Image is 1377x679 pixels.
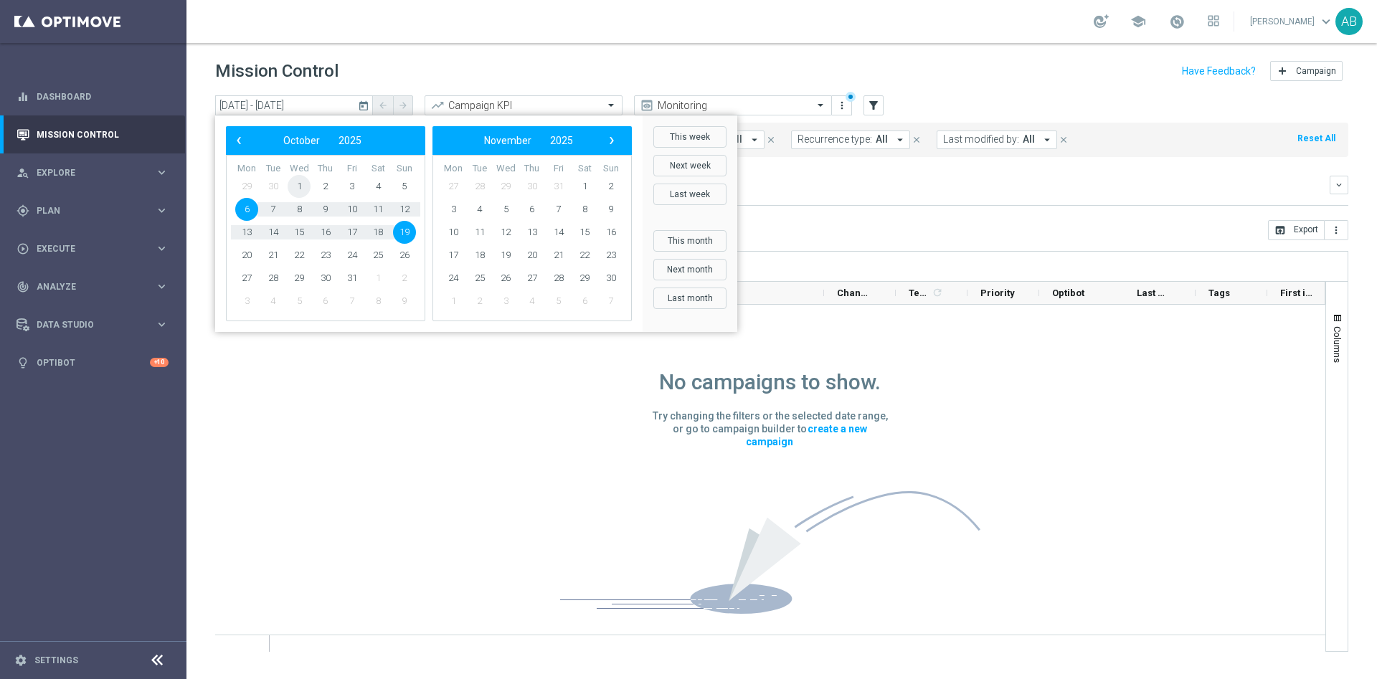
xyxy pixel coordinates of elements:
[262,198,285,221] span: 7
[798,133,872,146] span: Recurrence type:
[600,175,623,198] span: 2
[746,421,867,450] a: create a new campaign
[1296,130,1337,146] button: Reset All
[16,319,169,331] button: Data Studio keyboard_arrow_right
[600,198,623,221] span: 9
[260,163,287,175] th: weekday
[1182,66,1256,76] input: Have Feedback?
[943,133,1019,146] span: Last modified by:
[442,267,465,290] span: 24
[521,198,544,221] span: 6
[980,288,1015,298] span: Priority
[155,166,169,179] i: keyboard_arrow_right
[547,244,570,267] span: 21
[288,198,311,221] span: 8
[521,175,544,198] span: 30
[547,290,570,313] span: 5
[573,244,596,267] span: 22
[521,221,544,244] span: 13
[16,243,169,255] div: play_circle_outline Execute keyboard_arrow_right
[314,290,337,313] span: 6
[37,168,155,177] span: Explore
[286,163,313,175] th: weekday
[929,285,943,300] span: Calculate column
[867,99,880,112] i: filter_alt
[468,244,491,267] span: 18
[215,115,737,332] bs-daterangepicker-container: calendar
[547,267,570,290] span: 28
[393,175,416,198] span: 5
[215,61,339,82] h1: Mission Control
[467,163,493,175] th: weekday
[436,131,621,150] bs-datepicker-navigation-view: ​ ​ ​
[519,163,546,175] th: weekday
[341,175,364,198] span: 3
[356,95,373,117] button: today
[468,175,491,198] span: 28
[547,198,570,221] span: 7
[16,166,155,179] div: Explore
[602,131,621,150] span: ›
[314,175,337,198] span: 2
[393,221,416,244] span: 19
[468,267,491,290] span: 25
[16,280,155,293] div: Analyze
[16,356,29,369] i: lightbulb
[494,198,517,221] span: 5
[597,163,624,175] th: weekday
[835,97,849,114] button: more_vert
[932,287,943,298] i: refresh
[155,242,169,255] i: keyboard_arrow_right
[37,206,155,215] span: Plan
[521,290,544,313] span: 4
[442,198,465,221] span: 3
[235,244,258,267] span: 20
[16,281,169,293] button: track_changes Analyze keyboard_arrow_right
[393,244,416,267] span: 26
[1057,132,1070,148] button: close
[494,244,517,267] span: 19
[547,221,570,244] span: 14
[1330,176,1348,194] button: keyboard_arrow_down
[37,320,155,329] span: Data Studio
[912,135,922,145] i: close
[314,198,337,221] span: 9
[16,77,169,115] div: Dashboard
[1334,180,1344,190] i: keyboard_arrow_down
[16,129,169,141] button: Mission Control
[16,91,169,103] button: equalizer Dashboard
[155,204,169,217] i: keyboard_arrow_right
[288,175,311,198] span: 1
[1137,288,1171,298] span: Last Modified By
[909,288,929,298] span: Templates
[1268,220,1325,240] button: open_in_browser Export
[329,131,371,150] button: 2025
[634,95,832,115] ng-select: Monitoring
[215,95,373,115] input: Select date range
[765,132,777,148] button: close
[366,198,389,221] span: 11
[155,318,169,331] i: keyboard_arrow_right
[393,267,416,290] span: 2
[235,267,258,290] span: 27
[640,98,654,113] i: preview
[573,198,596,221] span: 8
[366,290,389,313] span: 8
[341,244,364,267] span: 24
[1268,224,1348,235] multiple-options-button: Export to CSV
[234,163,260,175] th: weekday
[16,242,29,255] i: play_circle_outline
[16,357,169,369] div: lightbulb Optibot +10
[846,92,856,102] div: There are unsaved changes
[16,318,155,331] div: Data Studio
[14,654,27,667] i: settings
[442,244,465,267] span: 17
[16,167,169,179] div: person_search Explore keyboard_arrow_right
[16,166,29,179] i: person_search
[837,288,871,298] span: Channel
[16,204,29,217] i: gps_fixed
[573,290,596,313] span: 6
[748,133,761,146] i: arrow_drop_down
